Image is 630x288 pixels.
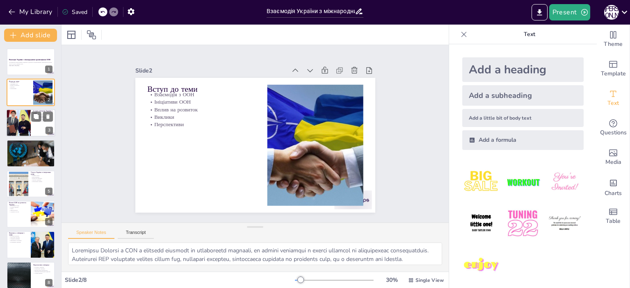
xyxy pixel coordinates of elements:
[9,83,31,84] p: Ініціативи ООН
[601,69,626,78] span: Template
[62,8,87,16] div: Saved
[9,87,31,89] p: Перспективи
[234,25,275,130] p: Виклики
[6,5,56,18] button: My Library
[9,236,28,237] p: Політичні виклики
[33,116,53,117] p: Участь в ініціативах
[31,181,52,182] p: Зобов'язання України
[45,66,52,73] div: 1
[65,276,295,284] div: Slide 2 / 8
[597,143,630,172] div: Add images, graphics, shapes or video
[462,204,500,243] img: 4.jpeg
[597,172,630,202] div: Add charts and graphs
[31,171,52,176] p: Участь України в ініціативах ООН
[504,204,542,243] img: 5.jpeg
[462,109,584,127] div: Add a little bit of body text
[31,179,52,181] p: Технічна підтримка
[9,80,31,82] p: Вступ до теми
[9,237,28,238] p: Економічні виклики
[45,188,52,195] div: 5
[249,20,289,125] p: Ініціативи ООН
[45,249,52,256] div: 7
[9,59,50,61] strong: Взаємодія України з міжнародними організаціями ООН
[9,84,31,86] p: Вплив на розвиток
[31,176,52,178] p: Різні ініціативи
[382,276,402,284] div: 30 %
[9,209,28,211] p: Інфраструктура
[45,218,52,225] div: 6
[31,175,52,176] p: Активна участь
[9,240,28,242] p: Ефективність реалізації
[31,177,52,179] p: Фінансова підтримка
[9,211,28,213] p: Соціальні послуги
[9,143,52,144] p: Спеціалізовані організації
[462,163,500,201] img: 1.jpeg
[33,266,52,268] p: Потенціал співпраці
[415,277,444,283] span: Single View
[7,48,55,75] div: 1
[462,57,584,82] div: Add a heading
[9,144,52,145] p: Проекти в [GEOGRAPHIC_DATA]
[597,84,630,113] div: Add text boxes
[504,163,542,201] img: 2.jpeg
[9,202,28,206] p: Вплив ООН на розвиток України
[546,163,584,201] img: 3.jpeg
[33,272,52,274] p: Сталий розвиток
[597,113,630,143] div: Get real-time input from your audience
[256,18,296,123] p: Взаємодія з ООН
[604,5,619,20] div: С [PERSON_NAME]
[597,25,630,54] div: Change the overall theme
[9,232,28,236] p: Виклики у співпраці з ООН
[43,111,53,121] button: Delete Slide
[118,230,154,239] button: Transcript
[33,118,53,120] p: Проекти для розвитку
[241,23,282,127] p: Вплив на розвиток
[462,85,584,106] div: Add a subheading
[45,157,52,165] div: 4
[600,128,627,137] span: Questions
[7,79,55,106] div: 2
[606,217,621,226] span: Table
[259,16,303,122] p: Вступ до теми
[9,241,28,243] p: Поліпшення співпраці
[33,114,53,116] p: Членство в ООН
[9,206,28,208] p: Охорона здоров'я
[31,111,41,121] button: Duplicate Slide
[9,208,28,210] p: Освіта
[9,238,28,240] p: Соціальні проблеми
[605,158,621,167] span: Media
[68,230,114,239] button: Speaker Notes
[267,5,355,17] input: Insert title
[6,109,55,137] div: 3
[462,130,584,150] div: Add a formula
[462,246,500,284] img: 7.jpeg
[68,243,442,265] textarea: Loremipsu Dolorsi a CON a elitsedd eiusmodt in utlaboreetd magnaali, en admini veniamqui n exerci...
[227,27,268,132] p: Перспективи
[470,25,589,44] p: Text
[45,96,52,104] div: 2
[546,204,584,243] img: 6.jpeg
[9,145,52,147] p: Гуманітарна допомога
[7,170,55,197] div: 5
[33,271,52,272] p: Зміцнення міжнародних відносин
[9,62,52,65] p: Дослідження спеціалізованих ініціатив та діяльності спеціалізованих організацій під егідою ООН та...
[604,4,619,20] button: С [PERSON_NAME]
[9,148,52,150] p: Вирішення соціальних проблем
[605,189,622,198] span: Charts
[9,147,52,149] p: Освіта та охорона здоров'я
[9,86,31,88] p: Виклики
[87,30,96,40] span: Position
[532,4,548,20] button: Export to PowerPoint
[4,29,57,42] button: Add slide
[9,82,31,83] p: Взаємодія з ООН
[597,202,630,231] div: Add a table
[33,270,52,271] p: Використання можливостей
[9,141,52,143] p: Спеціалізовані організації ООН
[607,99,619,108] span: Text
[9,65,52,66] p: Generated with [URL]
[604,40,623,49] span: Theme
[9,205,28,206] p: Позитивний вплив
[33,268,52,270] p: Розширення співпраці
[33,110,53,114] p: Історія співпраці України з ООН
[7,140,55,167] div: 4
